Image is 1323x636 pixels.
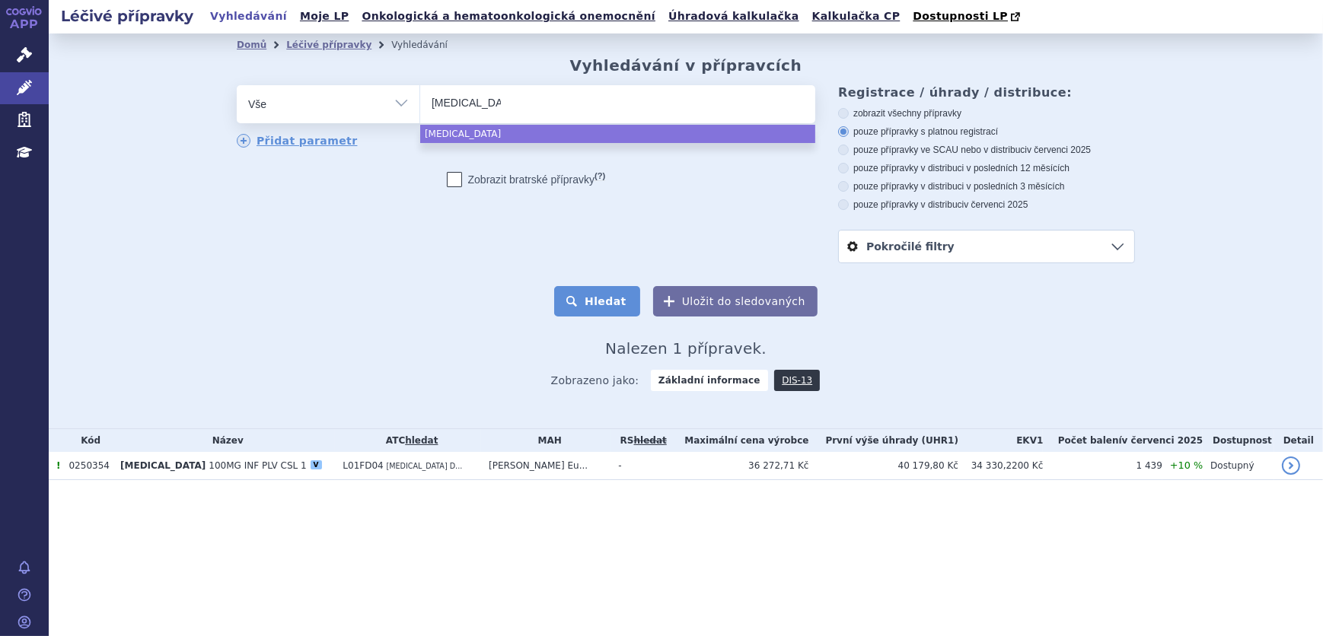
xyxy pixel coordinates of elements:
label: pouze přípravky v distribuci [838,199,1135,211]
span: Nalezen 1 přípravek. [605,339,767,358]
th: Dostupnost [1203,429,1274,452]
a: Úhradová kalkulačka [664,6,804,27]
td: 1 439 [1043,452,1162,480]
label: pouze přípravky v distribuci v posledních 12 měsících [838,162,1135,174]
label: zobrazit všechny přípravky [838,107,1135,119]
span: +10 % [1170,460,1203,471]
a: Vyhledávání [206,6,292,27]
label: pouze přípravky s platnou registrací [838,126,1135,138]
td: [PERSON_NAME] Eu... [481,452,610,480]
td: 0250354 [61,452,113,480]
label: Zobrazit bratrské přípravky [447,172,606,187]
span: Dostupnosti LP [913,10,1008,22]
span: Tento přípravek má více úhrad. [56,460,60,471]
th: První výše úhrady (UHR1) [809,429,958,452]
th: EKV1 [958,429,1043,452]
a: Přidat parametr [237,134,358,148]
li: Vyhledávání [391,33,467,56]
a: detail [1282,456,1300,475]
del: hledat [634,435,667,446]
a: Pokročilé filtry [839,231,1134,262]
a: vyhledávání neobsahuje žádnou platnou referenční skupinu [634,435,667,446]
div: V [311,460,322,469]
th: ATC [335,429,481,452]
th: Název [113,429,335,452]
h3: Registrace / úhrady / distribuce: [838,85,1135,100]
a: Kalkulačka CP [808,6,905,27]
strong: Základní informace [651,370,768,391]
button: Uložit do sledovaných [653,286,818,316]
a: hledat [405,435,438,446]
span: v červenci 2025 [964,199,1028,210]
td: - [610,452,668,480]
th: Kód [61,429,113,452]
td: 34 330,2200 Kč [958,452,1043,480]
td: 40 179,80 Kč [809,452,958,480]
a: Dostupnosti LP [908,6,1028,27]
h2: Vyhledávání v přípravcích [570,56,802,75]
a: Léčivé přípravky [286,40,371,50]
abbr: (?) [595,171,605,181]
a: Domů [237,40,266,50]
li: [MEDICAL_DATA] [420,125,815,143]
td: Dostupný [1203,452,1274,480]
th: MAH [481,429,610,452]
label: pouze přípravky ve SCAU nebo v distribuci [838,144,1135,156]
span: Zobrazeno jako: [551,370,639,391]
span: v červenci 2025 [1027,145,1091,155]
span: [MEDICAL_DATA] [120,460,206,471]
a: Onkologická a hematoonkologická onemocnění [357,6,660,27]
span: v červenci 2025 [1122,435,1203,446]
td: 36 272,71 Kč [668,452,808,480]
a: DIS-13 [774,370,820,391]
label: pouze přípravky v distribuci v posledních 3 měsících [838,180,1135,192]
th: RS [610,429,668,452]
th: Detail [1274,429,1323,452]
h2: Léčivé přípravky [49,5,206,27]
th: Počet balení [1043,429,1203,452]
a: Moje LP [295,6,353,27]
button: Hledat [554,286,640,316]
span: [MEDICAL_DATA] D... [387,462,463,470]
th: Maximální cena výrobce [668,429,808,452]
span: L01FD04 [343,460,383,471]
span: 100MG INF PLV CSL 1 [209,460,306,471]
